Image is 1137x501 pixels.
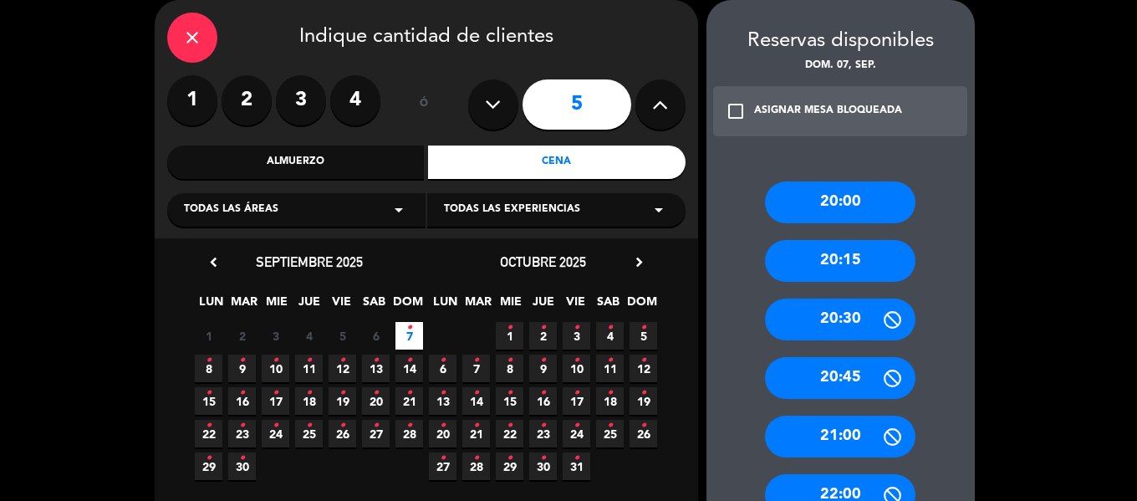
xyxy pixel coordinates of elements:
[393,292,421,320] span: DOM
[395,387,423,415] span: 21
[228,420,256,447] span: 23
[195,387,222,415] span: 15
[507,380,512,406] i: •
[206,412,212,439] i: •
[360,292,388,320] span: SAB
[429,452,456,480] span: 27
[397,75,451,134] div: ó
[596,387,624,415] span: 18
[195,355,222,382] span: 8
[529,355,557,382] span: 9
[295,322,323,350] span: 4
[630,253,648,271] i: chevron_right
[295,387,323,415] span: 18
[406,380,412,406] i: •
[222,75,272,125] label: 2
[496,387,523,415] span: 15
[406,314,412,341] i: •
[596,420,624,447] span: 25
[540,314,546,341] i: •
[429,387,456,415] span: 13
[462,387,490,415] span: 14
[295,420,323,447] span: 25
[228,452,256,480] span: 30
[429,420,456,447] span: 20
[276,75,326,125] label: 3
[640,347,646,374] i: •
[765,240,915,282] div: 20:15
[765,299,915,340] div: 20:30
[640,412,646,439] i: •
[256,253,363,270] span: septiembre 2025
[607,412,613,439] i: •
[262,355,289,382] span: 10
[362,387,390,415] span: 20
[440,445,446,472] i: •
[464,292,492,320] span: MAR
[373,412,379,439] i: •
[462,420,490,447] span: 21
[574,347,579,374] i: •
[167,13,686,63] div: Indique cantidad de clientes
[473,412,479,439] i: •
[540,347,546,374] i: •
[330,75,380,125] label: 4
[529,387,557,415] span: 16
[754,103,902,120] div: ASIGNAR MESA BLOQUEADA
[195,452,222,480] span: 29
[574,380,579,406] i: •
[262,387,289,415] span: 17
[262,420,289,447] span: 24
[540,445,546,472] i: •
[206,445,212,472] i: •
[273,347,278,374] i: •
[529,292,557,320] span: JUE
[473,380,479,406] i: •
[540,380,546,406] i: •
[373,380,379,406] i: •
[562,292,589,320] span: VIE
[429,355,456,382] span: 6
[239,380,245,406] i: •
[262,322,289,350] span: 3
[362,322,390,350] span: 6
[540,412,546,439] i: •
[706,58,975,74] div: dom. 07, sep.
[195,322,222,350] span: 1
[362,355,390,382] span: 13
[596,355,624,382] span: 11
[440,380,446,406] i: •
[563,355,590,382] span: 10
[444,202,580,218] span: Todas las experiencias
[563,387,590,415] span: 17
[496,355,523,382] span: 8
[339,412,345,439] i: •
[607,347,613,374] i: •
[574,314,579,341] i: •
[306,412,312,439] i: •
[440,412,446,439] i: •
[197,292,225,320] span: LUN
[529,452,557,480] span: 30
[630,355,657,382] span: 12
[339,347,345,374] i: •
[529,322,557,350] span: 2
[389,200,409,220] i: arrow_drop_down
[496,420,523,447] span: 22
[206,380,212,406] i: •
[406,412,412,439] i: •
[765,416,915,458] div: 21:00
[563,420,590,447] span: 24
[406,347,412,374] i: •
[765,357,915,399] div: 20:45
[263,292,290,320] span: MIE
[529,420,557,447] span: 23
[627,292,655,320] span: DOM
[640,380,646,406] i: •
[206,347,212,374] i: •
[328,292,355,320] span: VIE
[596,322,624,350] span: 4
[205,253,222,271] i: chevron_left
[574,412,579,439] i: •
[182,28,202,48] i: close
